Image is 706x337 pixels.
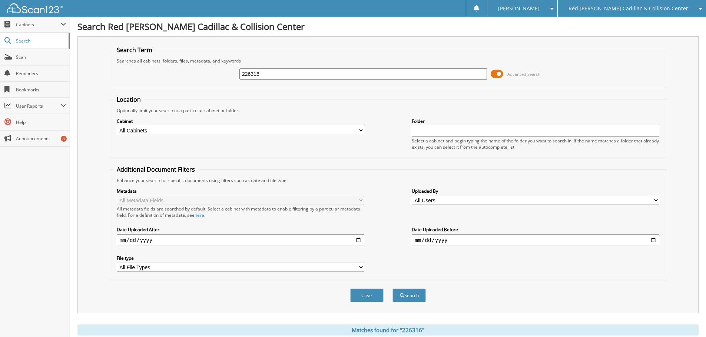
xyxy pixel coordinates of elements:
[117,234,364,246] input: start
[61,136,67,142] div: 8
[569,6,688,11] span: Red [PERSON_NAME] Cadillac & Collision Center
[16,70,66,77] span: Reminders
[113,107,663,114] div: Optionally limit your search to a particular cabinet or folder
[350,289,384,302] button: Clear
[117,118,364,124] label: Cabinet
[117,226,364,233] label: Date Uploaded After
[16,54,66,60] span: Scan
[117,206,364,218] div: All metadata fields are searched by default. Select a cabinet with metadata to enable filtering b...
[16,103,61,109] span: User Reports
[507,71,540,77] span: Advanced Search
[117,255,364,261] label: File type
[77,324,699,336] div: Matches found for "226316"
[113,95,145,104] legend: Location
[7,3,63,13] img: scan123-logo-white.svg
[113,46,156,54] legend: Search Term
[16,21,61,28] span: Cabinets
[113,58,663,64] div: Searches all cabinets, folders, files, metadata, and keywords
[113,177,663,183] div: Enhance your search for specific documents using filters such as date and file type.
[412,118,659,124] label: Folder
[16,87,66,93] span: Bookmarks
[16,119,66,125] span: Help
[113,165,199,173] legend: Additional Document Filters
[412,226,659,233] label: Date Uploaded Before
[498,6,540,11] span: [PERSON_NAME]
[195,212,204,218] a: here
[16,38,65,44] span: Search
[117,188,364,194] label: Metadata
[412,138,659,150] div: Select a cabinet and begin typing the name of the folder you want to search in. If the name match...
[412,188,659,194] label: Uploaded By
[392,289,426,302] button: Search
[77,20,699,33] h1: Search Red [PERSON_NAME] Cadillac & Collision Center
[412,234,659,246] input: end
[16,135,66,142] span: Announcements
